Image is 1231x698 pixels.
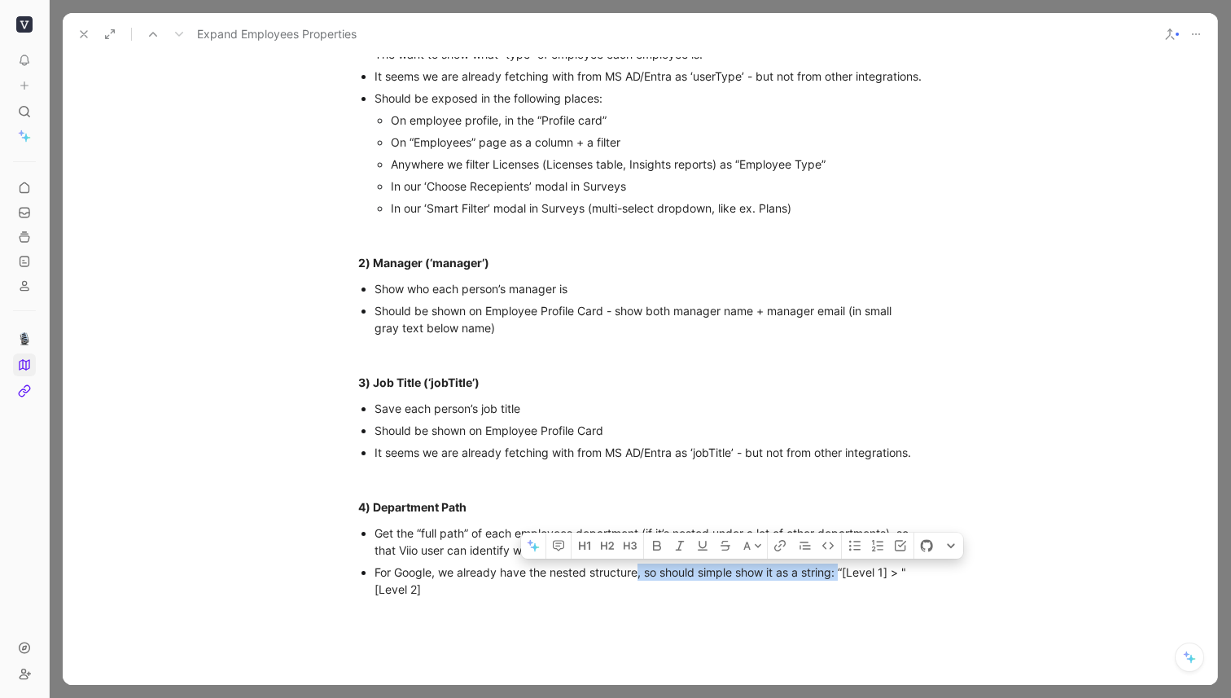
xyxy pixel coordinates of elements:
[375,280,922,297] div: Show who each person’s manager is
[13,310,36,402] div: 🎙️
[375,422,922,439] div: Should be shown on Employee Profile Card
[375,68,922,85] div: It seems we are already fetching with from MS AD/Entra as ‘userType’ - but not from other integra...
[375,90,922,107] div: Should be exposed in the following places:
[391,200,922,217] div: In our ‘Smart Filter’ modal in Surveys (multi-select dropdown, like ex. Plans)
[391,134,922,151] div: On “Employees” page as a column + a filter
[16,16,33,33] img: Viio
[391,178,922,195] div: In our ‘Choose Recepients’ modal in Surveys
[358,256,489,270] strong: 2) Manager (‘manager’)
[13,13,36,36] button: Viio
[391,156,922,173] div: Anywhere we filter Licenses (Licenses table, Insights reports) as “Employee Type”
[375,564,922,598] div: For Google, we already have the nested structure, so should simple show it as a string: “[Level 1...
[13,327,36,350] a: 🎙️
[375,400,922,417] div: Save each person’s job title
[358,500,467,514] strong: 4) Department Path
[391,112,922,129] div: On employee profile, in the “Profile card”
[358,375,480,389] strong: 3) Job Title (‘jobTitle’)
[375,444,922,461] div: It seems we are already fetching with from MS AD/Entra as ‘jobTitle’ - but not from other integra...
[18,332,31,345] img: 🎙️
[375,525,922,559] div: Get the “full path” of each employees department (if it’s nested under a lot of other departments...
[197,24,357,44] span: Expand Employees Properties
[375,302,922,336] div: Should be shown on Employee Profile Card - show both manager name + manager email (in small gray ...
